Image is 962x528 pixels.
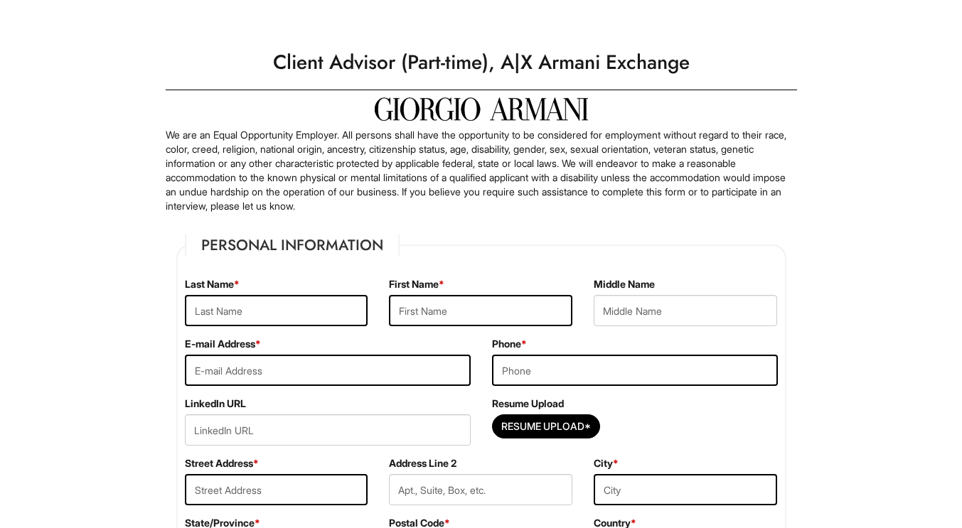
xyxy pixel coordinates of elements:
input: City [594,474,777,505]
input: Last Name [185,295,368,326]
label: Middle Name [594,277,655,291]
label: Address Line 2 [389,456,456,470]
label: Street Address [185,456,259,470]
label: Resume Upload [492,397,564,411]
input: LinkedIn URL [185,414,471,446]
input: Middle Name [594,295,777,326]
img: Giorgio Armani [375,97,588,121]
label: E-mail Address [185,337,261,351]
input: Phone [492,355,778,386]
input: Apt., Suite, Box, etc. [389,474,572,505]
input: Street Address [185,474,368,505]
p: We are an Equal Opportunity Employer. All persons shall have the opportunity to be considered for... [166,128,797,213]
legend: Personal Information [185,235,400,256]
h1: Client Advisor (Part-time), A|X Armani Exchange [159,43,804,82]
label: City [594,456,619,470]
label: Last Name [185,277,240,291]
button: Resume Upload*Resume Upload* [492,414,600,438]
label: Phone [492,337,527,351]
label: LinkedIn URL [185,397,246,411]
label: First Name [389,277,444,291]
input: First Name [389,295,572,326]
input: E-mail Address [185,355,471,386]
